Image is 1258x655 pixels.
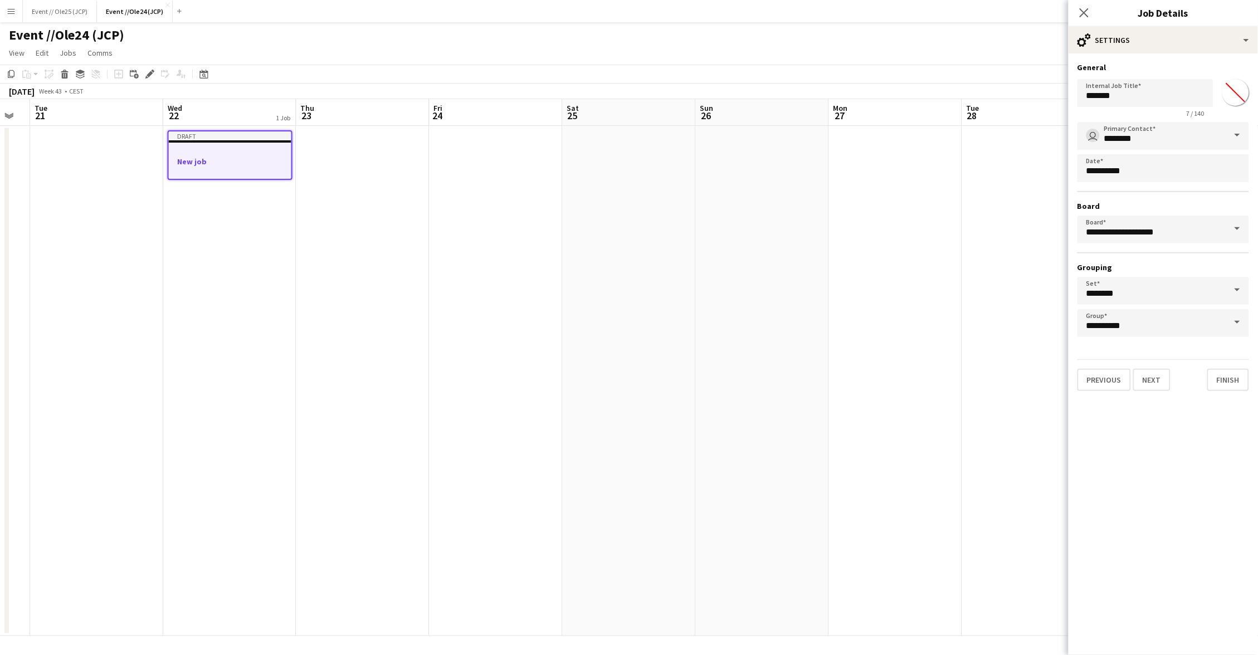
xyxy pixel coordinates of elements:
span: Thu [301,103,315,113]
h3: Job Details [1069,6,1258,20]
span: Mon [833,103,848,113]
span: 7 / 140 [1178,109,1213,118]
span: Sat [567,103,579,113]
span: Edit [36,48,48,58]
span: 24 [432,109,443,122]
h1: Event //Ole24 (JCP) [9,27,124,43]
div: CEST [69,87,84,95]
span: 23 [299,109,315,122]
h3: New job [169,157,291,167]
button: Event //Ole24 (JCP) [97,1,173,22]
h3: Board [1077,201,1249,211]
a: View [4,46,29,60]
button: Finish [1207,369,1249,391]
button: Next [1133,369,1171,391]
div: Settings [1069,27,1258,53]
a: Edit [31,46,53,60]
span: View [9,48,25,58]
button: Event // Ole25 (JCP) [23,1,97,22]
button: Previous [1077,369,1131,391]
a: Comms [83,46,117,60]
span: 27 [832,109,848,122]
span: Wed [168,103,182,113]
span: 22 [166,109,182,122]
span: Jobs [60,48,76,58]
span: 26 [699,109,714,122]
div: [DATE] [9,86,35,97]
div: 1 Job [276,114,291,122]
span: Week 43 [37,87,65,95]
a: Jobs [55,46,81,60]
h3: Grouping [1077,262,1249,272]
span: Fri [434,103,443,113]
span: Tue [967,103,979,113]
span: Sun [700,103,714,113]
span: 28 [965,109,979,122]
span: 25 [565,109,579,122]
div: Draft [169,131,291,140]
span: 21 [33,109,47,122]
span: Comms [87,48,113,58]
span: Tue [35,103,47,113]
h3: General [1077,62,1249,72]
app-job-card: DraftNew job [168,130,292,180]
